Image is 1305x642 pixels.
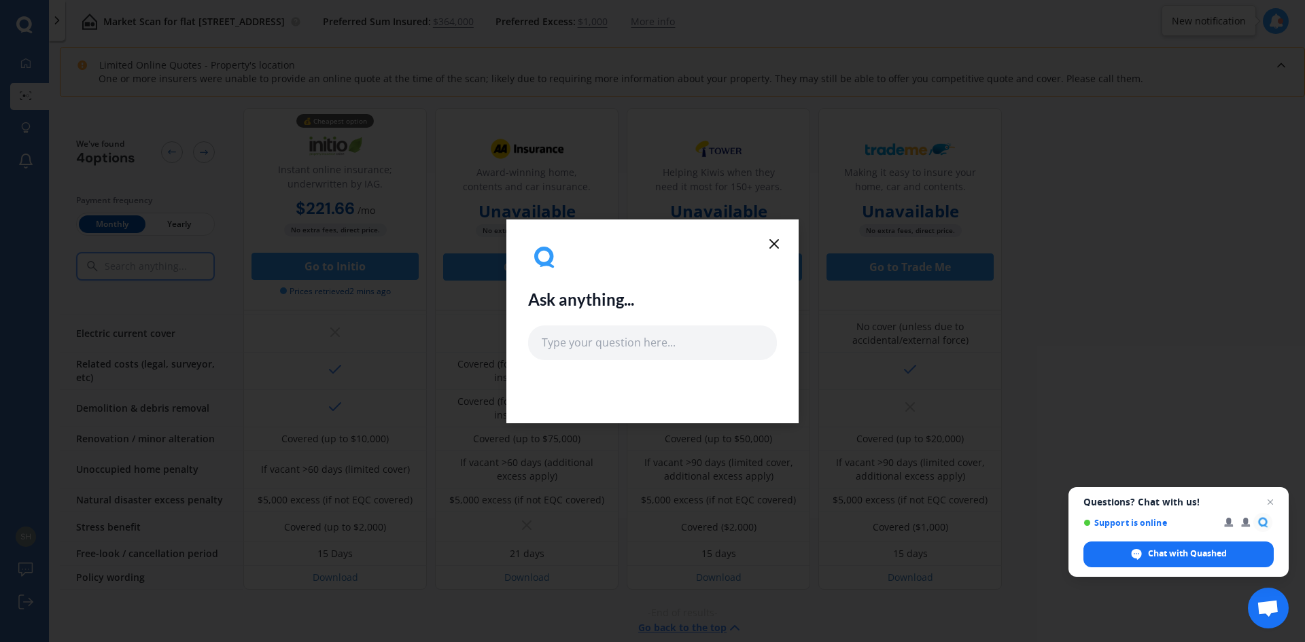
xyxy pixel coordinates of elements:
div: Open chat [1248,588,1289,628]
span: Chat with Quashed [1148,548,1227,560]
input: Type your question here... [528,325,777,359]
div: Chat with Quashed [1083,541,1274,567]
span: Questions? Chat with us! [1083,497,1274,507]
h2: Ask anything... [528,290,634,310]
span: Close chat [1262,494,1278,510]
span: Support is online [1083,518,1215,528]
